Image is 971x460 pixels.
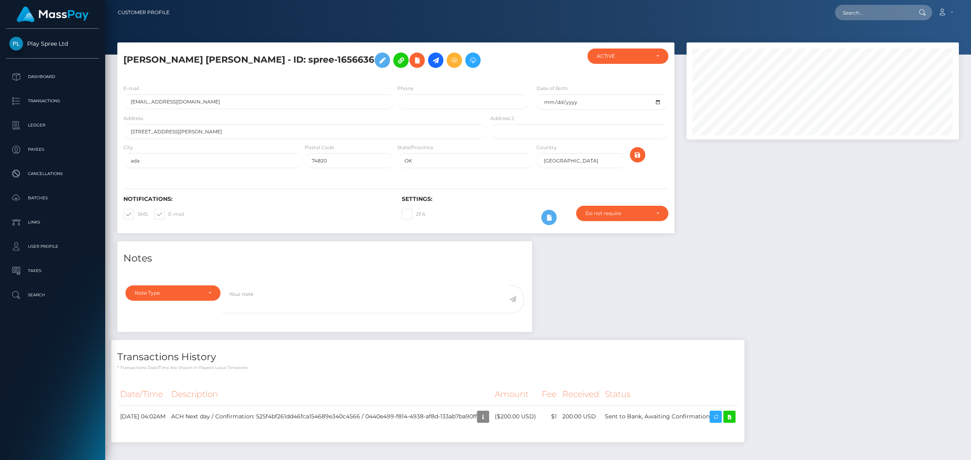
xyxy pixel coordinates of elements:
td: 200.00 USD [560,405,602,428]
p: Links [9,216,96,228]
th: Received [560,383,602,405]
label: Address [123,115,143,122]
label: E-mail [154,209,184,219]
label: Address 2 [490,115,514,122]
a: User Profile [6,236,99,257]
p: Transactions [9,95,96,107]
img: MassPay Logo [17,6,89,22]
a: Initiate Payout [428,53,443,68]
td: Sent to Bank, Awaiting Confirmation [602,405,738,428]
p: Ledger [9,119,96,131]
input: Search... [835,5,911,20]
label: City [123,144,133,151]
p: Payees [9,143,96,156]
h6: Settings: [402,196,668,203]
p: * Transactions date/time are shown in payee's local timezone [117,365,738,371]
td: [DATE] 04:02AM [117,405,168,428]
a: Links [6,212,99,232]
button: Do not require [576,206,668,221]
a: Ledger [6,115,99,135]
p: Batches [9,192,96,204]
th: Fee [539,383,560,405]
button: ACTIVE [587,49,668,64]
label: Country [536,144,557,151]
label: State/Province [397,144,433,151]
label: 2FA [402,209,426,219]
th: Date/Time [117,383,168,405]
img: Play Spree Ltd [9,37,23,51]
h4: Notes [123,251,526,266]
p: Dashboard [9,71,96,83]
button: Note Type [125,285,220,301]
div: Do not require [585,210,650,217]
h4: Transactions History [117,350,738,364]
a: Customer Profile [118,4,170,21]
label: Phone [397,85,413,92]
p: Search [9,289,96,301]
a: Dashboard [6,67,99,87]
th: Status [602,383,738,405]
p: User Profile [9,241,96,253]
th: Description [168,383,492,405]
label: SMS [123,209,148,219]
p: Taxes [9,265,96,277]
div: Note Type [135,290,202,296]
a: Transactions [6,91,99,111]
a: Taxes [6,261,99,281]
span: Play Spree Ltd [6,40,99,47]
a: Search [6,285,99,305]
p: Cancellations [9,168,96,180]
td: $1 [539,405,560,428]
label: E-mail [123,85,139,92]
td: ($200.00 USD) [492,405,539,428]
h6: Notifications: [123,196,390,203]
h5: [PERSON_NAME] [PERSON_NAME] - ID: spree-1656636 [123,49,483,72]
label: Date of Birth [536,85,568,92]
a: Payees [6,139,99,160]
label: Postal Code [305,144,334,151]
th: Amount [492,383,539,405]
a: Cancellations [6,164,99,184]
div: ACTIVE [597,53,649,59]
a: Batches [6,188,99,208]
td: ACH Next day / Confirmation: 525f4bf261dd46fca154689e340c4566 / 0440e499-f814-4938-af8d-133ab7ba90ff [168,405,492,428]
